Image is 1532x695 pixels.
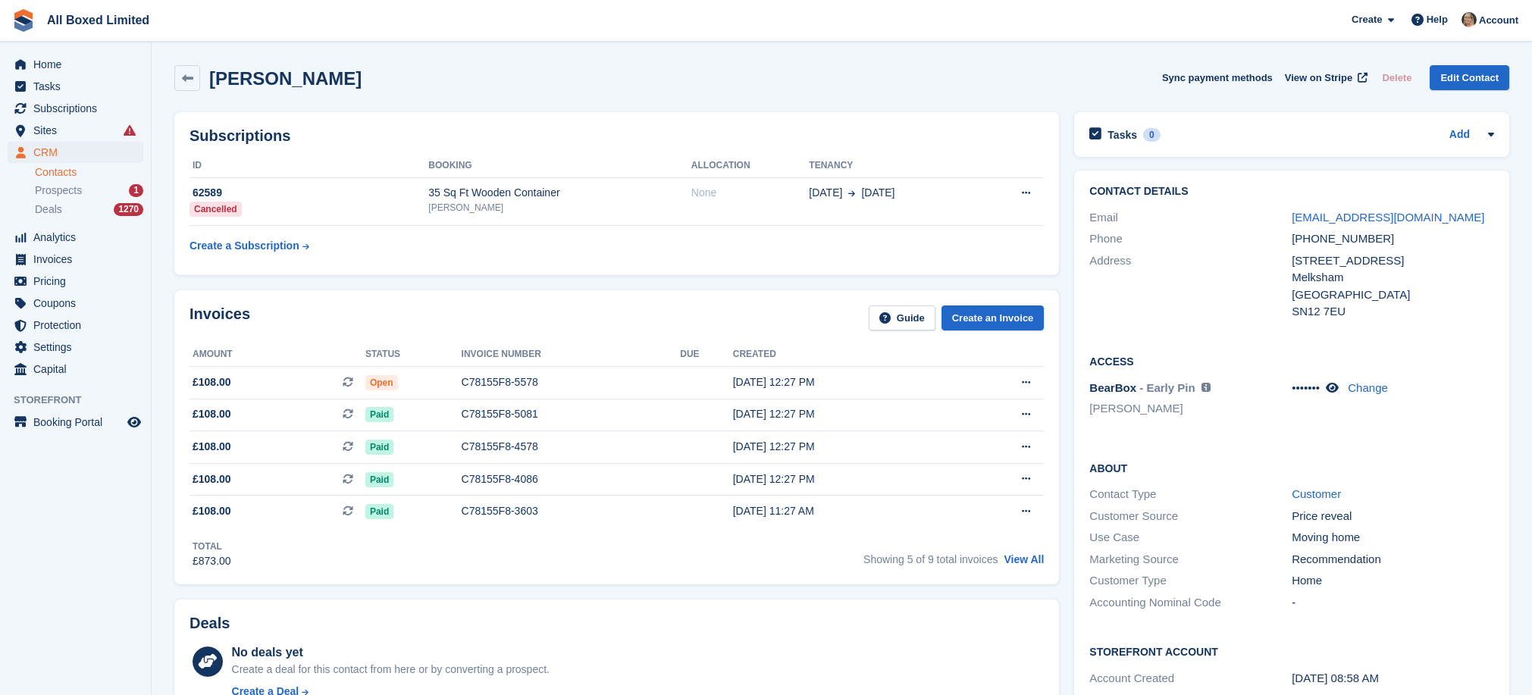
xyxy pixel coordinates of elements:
div: Recommendation [1292,551,1494,568]
div: Create a Subscription [190,238,299,254]
th: Status [365,343,462,367]
a: Add [1449,127,1470,144]
div: C78155F8-4086 [462,471,681,487]
div: [PERSON_NAME] [428,201,691,214]
span: Subscriptions [33,98,124,119]
li: [PERSON_NAME] [1089,400,1292,418]
div: Account Created [1089,670,1292,687]
div: 62589 [190,185,428,201]
div: C78155F8-4578 [462,439,681,455]
div: None [691,185,809,201]
h2: [PERSON_NAME] [209,68,362,89]
a: menu [8,76,143,97]
a: Prospects 1 [35,183,143,199]
a: View on Stripe [1279,65,1371,90]
span: Home [33,54,124,75]
span: Sites [33,120,124,141]
div: Melksham [1292,269,1494,286]
a: menu [8,98,143,119]
div: Moving home [1292,529,1494,546]
div: Create a deal for this contact from here or by converting a prospect. [232,662,550,678]
div: £873.00 [193,553,231,569]
span: Booking Portal [33,412,124,433]
div: [DATE] 11:27 AM [733,503,957,519]
div: Phone [1089,230,1292,248]
h2: Tasks [1107,128,1137,142]
div: [PHONE_NUMBER] [1292,230,1494,248]
button: Delete [1376,65,1418,90]
div: [DATE] 12:27 PM [733,406,957,422]
img: Sandie Mills [1462,12,1477,27]
a: menu [8,358,143,380]
div: [DATE] 12:27 PM [733,374,957,390]
a: View All [1004,553,1044,565]
span: Paid [365,472,393,487]
div: Contact Type [1089,486,1292,503]
th: Allocation [691,154,809,178]
th: ID [190,154,428,178]
span: Help [1427,12,1448,27]
div: C78155F8-5081 [462,406,681,422]
span: Prospects [35,183,82,198]
span: View on Stripe [1285,70,1352,86]
th: Booking [428,154,691,178]
div: [DATE] 08:58 AM [1292,670,1494,687]
a: [EMAIL_ADDRESS][DOMAIN_NAME] [1292,211,1484,224]
span: CRM [33,142,124,163]
th: Due [680,343,732,367]
div: Accounting Nominal Code [1089,594,1292,612]
div: Customer Type [1089,572,1292,590]
a: Contacts [35,165,143,180]
div: [GEOGRAPHIC_DATA] [1292,286,1494,304]
button: Sync payment methods [1162,65,1273,90]
span: Paid [365,440,393,455]
div: Customer Source [1089,508,1292,525]
span: - Early Pin [1139,381,1195,394]
span: ••••••• [1292,381,1320,394]
h2: About [1089,460,1494,475]
img: icon-info-grey-7440780725fd019a000dd9b08b2336e03edf1995a4989e88bcd33f0948082b44.svg [1201,383,1211,392]
div: - [1292,594,1494,612]
span: Invoices [33,249,124,270]
div: 1270 [114,203,143,216]
a: Preview store [125,413,143,431]
div: Home [1292,572,1494,590]
div: C78155F8-3603 [462,503,681,519]
span: Paid [365,407,393,422]
div: [DATE] 12:27 PM [733,471,957,487]
th: Tenancy [809,154,980,178]
a: menu [8,120,143,141]
a: All Boxed Limited [41,8,155,33]
span: Account [1479,13,1518,28]
span: Capital [33,358,124,380]
a: Edit Contact [1430,65,1509,90]
div: Price reveal [1292,508,1494,525]
span: Settings [33,337,124,358]
h2: Subscriptions [190,127,1044,145]
a: menu [8,412,143,433]
a: menu [8,315,143,336]
span: £108.00 [193,406,231,422]
div: SN12 7EU [1292,303,1494,321]
span: £108.00 [193,439,231,455]
div: Cancelled [190,202,242,217]
a: menu [8,142,143,163]
th: Created [733,343,957,367]
h2: Contact Details [1089,186,1494,198]
h2: Invoices [190,305,250,330]
a: Deals 1270 [35,202,143,218]
a: menu [8,293,143,314]
img: stora-icon-8386f47178a22dfd0bd8f6a31ec36ba5ce8667c1dd55bd0f319d3a0aa187defe.svg [12,9,35,32]
div: 0 [1143,128,1161,142]
span: Showing 5 of 9 total invoices [863,553,998,565]
span: Paid [365,504,393,519]
span: Storefront [14,393,151,408]
div: 35 Sq Ft Wooden Container [428,185,691,201]
span: £108.00 [193,471,231,487]
div: No deals yet [232,643,550,662]
span: Coupons [33,293,124,314]
a: menu [8,54,143,75]
a: Change [1348,381,1388,394]
a: menu [8,227,143,248]
span: Tasks [33,76,124,97]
